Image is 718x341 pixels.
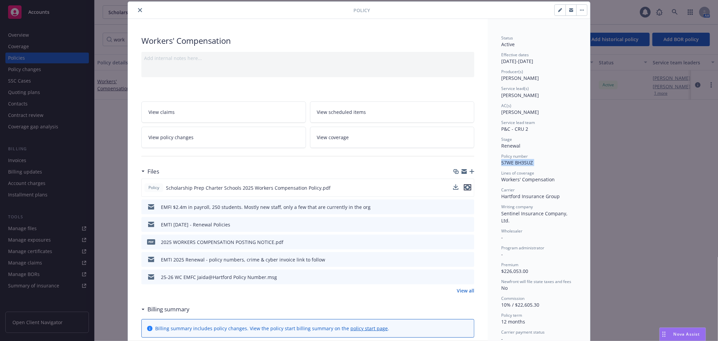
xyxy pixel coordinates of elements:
[501,262,518,268] span: Premium
[453,184,458,191] button: download file
[317,108,366,116] span: View scheduled items
[457,287,474,294] a: View all
[674,331,700,337] span: Nova Assist
[161,274,277,281] div: 25-26 WC EMFC Jaida@Hartford Policy Number.msg
[317,134,349,141] span: View coverage
[501,285,508,291] span: No
[501,75,539,81] span: [PERSON_NAME]
[501,120,535,125] span: Service lead team
[501,103,511,108] span: AC(s)
[466,274,472,281] button: preview file
[144,55,472,62] div: Add internal notes here...
[501,52,577,65] div: [DATE] - [DATE]
[155,325,389,332] div: Billing summary includes policy changes. View the policy start billing summary on the .
[310,101,475,123] a: View scheduled items
[501,41,515,48] span: Active
[501,109,539,115] span: [PERSON_NAME]
[501,170,534,176] span: Lines of coverage
[147,305,190,314] h3: Billing summary
[501,329,545,335] span: Carrier payment status
[141,127,306,148] a: View policy changes
[453,184,458,190] button: download file
[501,279,571,284] span: Newfront will file state taxes and fees
[147,185,161,191] span: Policy
[161,221,230,228] div: EMTI [DATE] - Renewal Policies
[501,193,560,199] span: Hartford Insurance Group
[501,52,529,58] span: Effective dates
[464,184,471,191] button: preview file
[148,134,194,141] span: View policy changes
[501,92,539,98] span: [PERSON_NAME]
[659,328,706,341] button: Nova Assist
[501,69,523,74] span: Producer(s)
[501,204,533,210] span: Writing company
[466,256,472,263] button: preview file
[350,325,388,332] a: policy start page
[501,312,522,318] span: Policy term
[466,204,472,211] button: preview file
[501,296,524,301] span: Commission
[141,167,159,176] div: Files
[166,184,331,191] span: Scholarship Prep Charter Schools 2025 Workers Compensation Policy.pdf
[455,204,460,211] button: download file
[161,204,371,211] div: EMFI $2.4m in payroll, 250 students. Mostly new staff, only a few that are currently in the org
[501,234,503,241] span: -
[501,187,515,193] span: Carrier
[501,136,512,142] span: Stage
[455,221,460,228] button: download file
[501,176,555,183] span: Workers' Compensation
[141,35,474,46] div: Workers' Compensation
[501,302,539,308] span: 10% / $22,605.30
[501,251,503,257] span: -
[501,143,520,149] span: Renewal
[501,245,544,251] span: Program administrator
[501,268,528,274] span: $226,053.00
[501,159,533,166] span: 57WE BH3SUZ
[141,101,306,123] a: View claims
[455,256,460,263] button: download file
[464,184,471,190] button: preview file
[501,86,529,91] span: Service lead(s)
[161,256,325,263] div: EMTI 2025 Renewal - policy numbers, crime & cyber invoice link to follow
[455,274,460,281] button: download file
[466,221,472,228] button: preview file
[353,7,370,14] span: Policy
[141,305,190,314] div: Billing summary
[136,6,144,14] button: close
[147,167,159,176] h3: Files
[501,35,513,41] span: Status
[501,318,525,325] span: 12 months
[501,210,569,224] span: Sentinel Insurance Company, Ltd.
[466,239,472,246] button: preview file
[161,239,283,246] div: 2025 WORKERS COMPENSATION POSTING NOTICE.pdf
[310,127,475,148] a: View coverage
[660,328,668,341] div: Drag to move
[455,239,460,246] button: download file
[501,126,528,132] span: P&C - CRU 2
[148,108,175,116] span: View claims
[501,228,522,234] span: Wholesaler
[147,239,155,244] span: pdf
[501,153,528,159] span: Policy number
